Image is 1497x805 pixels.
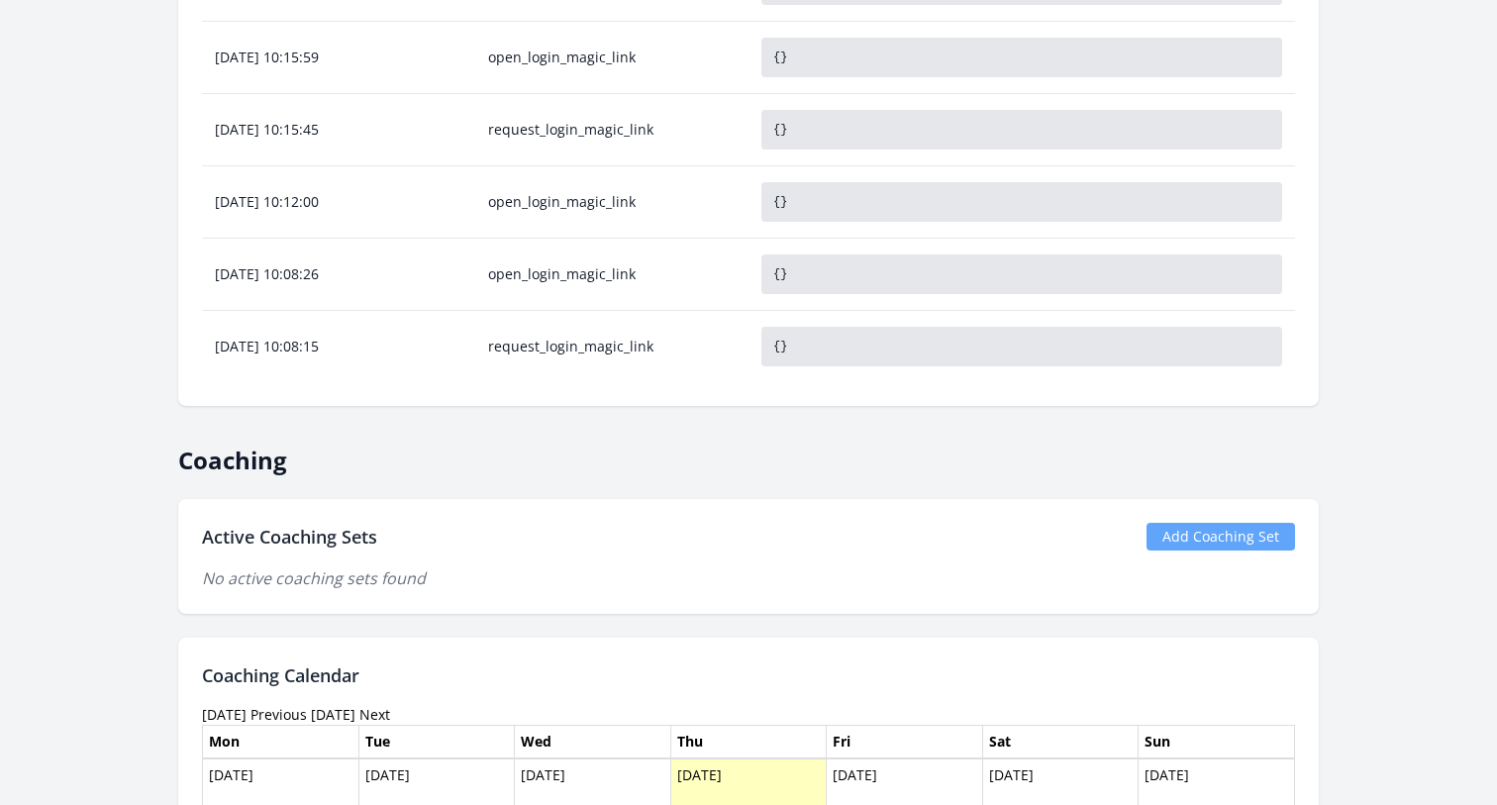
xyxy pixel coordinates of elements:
pre: {} [761,182,1282,222]
pre: {} [761,38,1282,77]
a: Add Coaching Set [1147,523,1295,551]
a: Previous [250,705,307,724]
pre: {} [761,327,1282,366]
div: open_login_magic_link [476,192,748,212]
div: request_login_magic_link [476,337,748,356]
h2: Active Coaching Sets [202,523,377,551]
div: [DATE] 10:08:26 [203,264,474,284]
div: [DATE] 10:12:00 [203,192,474,212]
pre: {} [761,110,1282,150]
th: Thu [670,725,827,758]
div: open_login_magic_link [476,264,748,284]
th: Tue [358,725,515,758]
th: Sat [982,725,1139,758]
th: Wed [515,725,671,758]
th: Fri [827,725,983,758]
div: [DATE] 10:08:15 [203,337,474,356]
div: request_login_magic_link [476,120,748,140]
h2: Coaching Calendar [202,661,1295,689]
div: [DATE] 10:15:45 [203,120,474,140]
div: [DATE] 10:15:59 [203,48,474,67]
h2: Coaching [178,430,1319,475]
th: Mon [203,725,359,758]
th: Sun [1139,725,1295,758]
time: [DATE] [202,705,247,724]
a: Next [359,705,390,724]
p: No active coaching sets found [202,566,1295,590]
div: open_login_magic_link [476,48,748,67]
pre: {} [761,254,1282,294]
a: [DATE] [311,705,355,724]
